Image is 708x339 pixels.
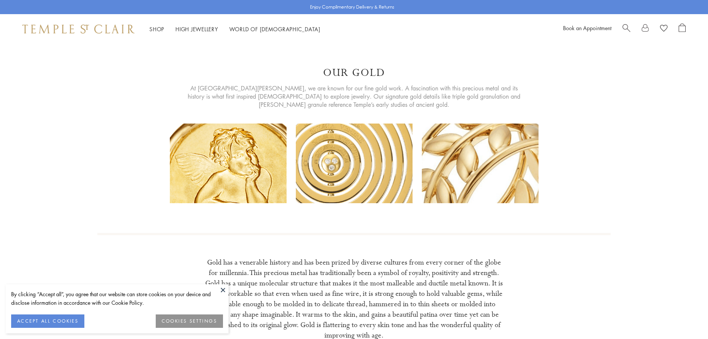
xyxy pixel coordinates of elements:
a: Book an Appointment [563,24,611,32]
img: Temple St. Clair [22,25,135,33]
img: our-gold1_628x.png [170,124,287,203]
h1: Our Gold [323,66,385,80]
button: ACCEPT ALL COOKIES [11,314,84,328]
a: ShopShop [149,25,164,33]
div: By clicking “Accept all”, you agree that our website can store cookies on your device and disclos... [11,290,223,307]
a: Open Shopping Bag [679,23,686,35]
a: World of [DEMOGRAPHIC_DATA]World of [DEMOGRAPHIC_DATA] [229,25,320,33]
a: Search [623,23,630,35]
a: View Wishlist [660,23,667,35]
a: High JewelleryHigh Jewellery [175,25,218,33]
p: Enjoy Complimentary Delivery & Returns [310,3,394,11]
img: our-gold2_628x.png [296,124,413,203]
button: COOKIES SETTINGS [156,314,223,328]
nav: Main navigation [149,25,320,34]
img: our-gold3_900x.png [422,124,539,203]
span: At [GEOGRAPHIC_DATA][PERSON_NAME], we are known for our fine gold work. A fascination with this p... [188,84,520,109]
